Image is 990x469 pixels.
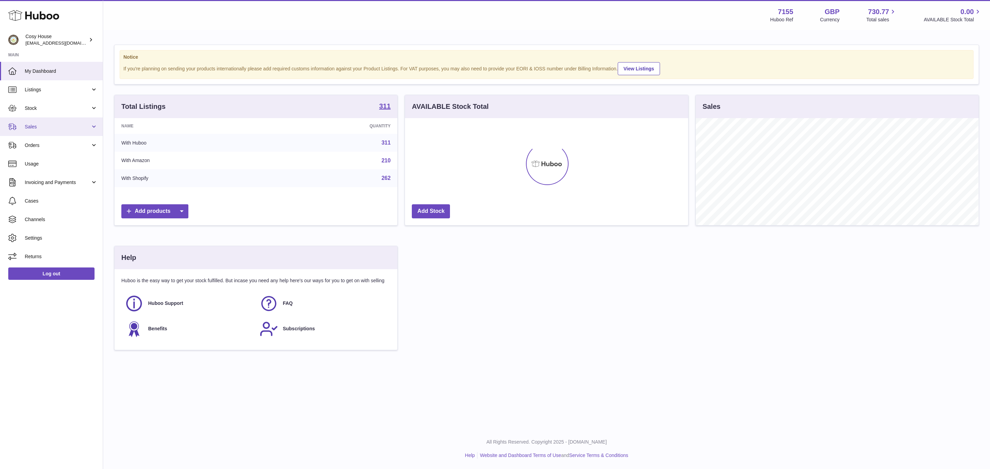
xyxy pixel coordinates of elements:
[25,87,90,93] span: Listings
[25,105,90,112] span: Stock
[269,118,398,134] th: Quantity
[25,68,98,75] span: My Dashboard
[412,102,488,111] h3: AVAILABLE Stock Total
[260,320,387,338] a: Subscriptions
[148,325,167,332] span: Benefits
[121,204,188,218] a: Add products
[25,40,101,46] span: [EMAIL_ADDRESS][DOMAIN_NAME]
[114,169,269,187] td: With Shopify
[465,453,475,458] a: Help
[820,16,840,23] div: Currency
[379,103,390,110] strong: 311
[283,325,315,332] span: Subscriptions
[121,102,166,111] h3: Total Listings
[924,7,982,23] a: 0.00 AVAILABLE Stock Total
[924,16,982,23] span: AVAILABLE Stock Total
[25,124,90,130] span: Sales
[569,453,628,458] a: Service Terms & Conditions
[125,320,253,338] a: Benefits
[25,142,90,149] span: Orders
[868,7,889,16] span: 730.77
[109,439,984,445] p: All Rights Reserved. Copyright 2025 - [DOMAIN_NAME]
[25,198,98,204] span: Cases
[114,118,269,134] th: Name
[382,175,391,181] a: 262
[25,33,87,46] div: Cosy House
[770,16,793,23] div: Huboo Ref
[379,103,390,111] a: 311
[866,16,897,23] span: Total sales
[25,161,98,167] span: Usage
[114,134,269,152] td: With Huboo
[8,35,19,45] img: info@wholesomegoods.com
[477,452,628,459] li: and
[618,62,660,75] a: View Listings
[25,179,90,186] span: Invoicing and Payments
[148,300,183,307] span: Huboo Support
[260,294,387,313] a: FAQ
[25,235,98,241] span: Settings
[283,300,293,307] span: FAQ
[960,7,974,16] span: 0.00
[121,277,390,284] p: Huboo is the easy way to get your stock fulfilled. But incase you need any help here's our ways f...
[125,294,253,313] a: Huboo Support
[121,253,136,262] h3: Help
[382,158,391,163] a: 210
[703,102,720,111] h3: Sales
[778,7,793,16] strong: 7155
[25,216,98,223] span: Channels
[123,61,970,75] div: If you're planning on sending your products internationally please add required customs informati...
[866,7,897,23] a: 730.77 Total sales
[114,152,269,170] td: With Amazon
[25,253,98,260] span: Returns
[123,54,970,60] strong: Notice
[825,7,839,16] strong: GBP
[382,140,391,146] a: 311
[8,267,95,280] a: Log out
[412,204,450,218] a: Add Stock
[480,453,561,458] a: Website and Dashboard Terms of Use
